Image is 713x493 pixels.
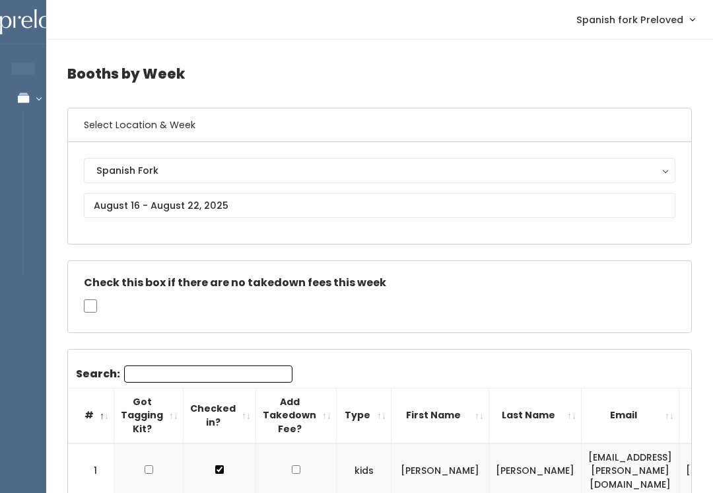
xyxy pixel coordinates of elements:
[76,365,292,383] label: Search:
[68,108,691,142] h6: Select Location & Week
[184,388,256,443] th: Checked in?: activate to sort column ascending
[124,365,292,383] input: Search:
[576,13,683,27] span: Spanish fork Preloved
[68,388,114,443] th: #: activate to sort column descending
[489,388,582,443] th: Last Name: activate to sort column ascending
[337,388,391,443] th: Type: activate to sort column ascending
[96,163,663,178] div: Spanish Fork
[84,193,675,218] input: August 16 - August 22, 2025
[84,277,675,289] h5: Check this box if there are no takedown fees this week
[84,158,675,183] button: Spanish Fork
[256,388,337,443] th: Add Takedown Fee?: activate to sort column ascending
[391,388,489,443] th: First Name: activate to sort column ascending
[114,388,184,443] th: Got Tagging Kit?: activate to sort column ascending
[582,388,679,443] th: Email: activate to sort column ascending
[563,5,708,34] a: Spanish fork Preloved
[67,56,692,92] h4: Booths by Week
